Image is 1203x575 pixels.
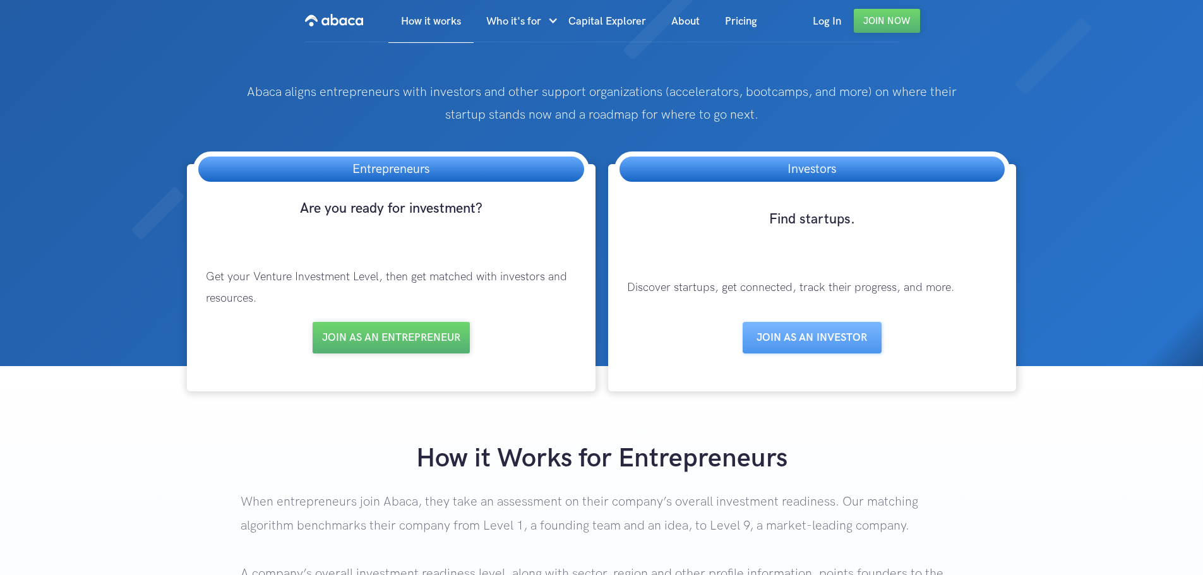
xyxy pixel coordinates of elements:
[193,199,589,241] h3: Are you ready for investment?
[241,81,962,126] p: Abaca aligns entrepreneurs with investors and other support organizations (accelerators, bootcamp...
[614,210,1010,252] h3: Find startups.
[305,10,363,30] img: Abaca logo
[313,322,470,353] a: Join as an entrepreneur
[775,157,849,182] h3: Investors
[416,442,787,475] strong: How it Works for Entrepreneurs
[340,157,442,182] h3: Entrepreneurs
[743,322,882,353] a: Join as aN INVESTOR
[614,264,1010,311] p: Discover startups, get connected, track their progress, and more.
[193,254,589,322] p: Get your Venture Investment Level, then get matched with investors and resources.
[854,9,920,33] a: Join Now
